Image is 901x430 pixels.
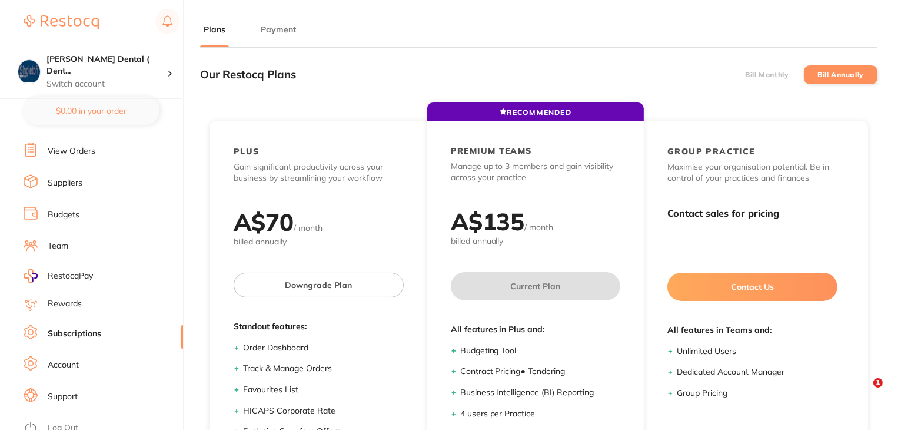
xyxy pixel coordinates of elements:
[243,384,404,396] li: Favourites List
[48,359,79,371] a: Account
[24,97,159,125] button: $0.00 in your order
[48,328,101,340] a: Subscriptions
[451,272,621,300] button: Current Plan
[243,405,404,417] li: HICAPS Corporate Rate
[667,325,837,336] span: All features in Teams and:
[234,146,260,157] h2: PLUS
[243,363,404,375] li: Track & Manage Orders
[48,209,79,221] a: Budgets
[24,9,99,36] a: Restocq Logo
[460,366,621,378] li: Contract Pricing ● Tendering
[451,161,621,184] p: Manage up to 3 members and gain visibility across your practice
[667,146,755,157] h2: GROUP PRACTICE
[460,408,621,420] li: 4 users per Practice
[500,108,571,117] span: RECOMMENDED
[48,177,82,189] a: Suppliers
[667,161,837,184] p: Maximise your organisation potential. Be in control of your practices and finances
[234,273,404,297] button: Downgrade Plan
[46,78,167,90] p: Switch account
[200,68,296,81] h3: Our Restocq Plans
[243,342,404,354] li: Order Dashboard
[257,24,300,35] button: Payment
[451,324,621,336] span: All features in Plus and:
[745,71,789,79] label: Bill Monthly
[48,145,95,157] a: View Orders
[451,236,621,247] span: billed annually
[817,71,864,79] label: Bill Annually
[294,223,323,233] span: / month
[677,346,837,358] li: Unlimited Users
[46,54,167,77] h4: Singleton Dental ( DentalTown 8 Pty Ltd)
[677,388,837,399] li: Group Pricing
[24,269,38,283] img: RestocqPay
[48,270,93,282] span: RestocqPay
[18,60,40,82] img: Singleton Dental ( DentalTown 8 Pty Ltd)
[667,273,837,301] button: Contact Us
[677,366,837,378] li: Dedicated Account Manager
[460,345,621,357] li: Budgeting Tool
[234,161,404,184] p: Gain significant productivity across your business by streamlining your workflow
[873,378,883,388] span: 1
[460,387,621,399] li: Business Intelligence (BI) Reporting
[48,298,82,310] a: Rewards
[200,24,229,35] button: Plans
[849,378,877,406] iframe: Intercom live chat
[48,240,68,252] a: Team
[667,208,837,219] h3: Contact sales for pricing
[451,145,532,156] h2: PREMIUM TEAMS
[48,391,78,403] a: Support
[234,321,404,333] span: Standout features:
[525,222,554,233] span: / month
[24,269,93,283] a: RestocqPay
[24,15,99,29] img: Restocq Logo
[234,236,404,248] span: billed annually
[451,207,525,236] h2: A$ 135
[234,207,294,237] h2: A$ 70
